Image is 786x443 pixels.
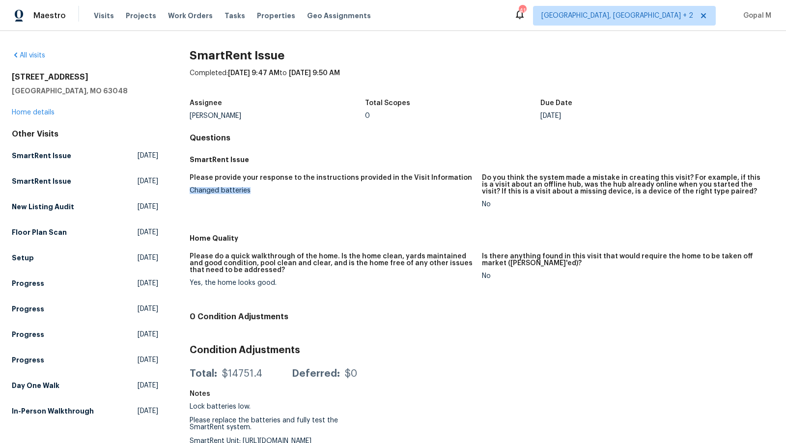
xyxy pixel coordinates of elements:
[190,133,774,143] h4: Questions
[138,304,158,314] span: [DATE]
[228,70,280,77] span: [DATE] 9:47 AM
[12,355,44,365] h5: Progress
[739,11,771,21] span: Gopal M
[12,109,55,116] a: Home details
[190,279,474,286] div: Yes, the home looks good.
[12,52,45,59] a: All visits
[190,100,222,107] h5: Assignee
[292,369,340,379] div: Deferred:
[541,11,693,21] span: [GEOGRAPHIC_DATA], [GEOGRAPHIC_DATA] + 2
[126,11,156,21] span: Projects
[12,227,67,237] h5: Floor Plan Scan
[12,176,71,186] h5: SmartRent Issue
[190,112,365,119] div: [PERSON_NAME]
[33,11,66,21] span: Maestro
[138,330,158,339] span: [DATE]
[222,369,262,379] div: $14751.4
[12,172,158,190] a: SmartRent Issue[DATE]
[190,345,774,355] h3: Condition Adjustments
[345,369,357,379] div: $0
[138,406,158,416] span: [DATE]
[190,51,774,60] h2: SmartRent Issue
[225,12,245,19] span: Tasks
[190,187,474,194] div: Changed batteries
[190,155,774,165] h5: SmartRent Issue
[138,176,158,186] span: [DATE]
[138,151,158,161] span: [DATE]
[190,390,210,397] h5: Notes
[12,304,44,314] h5: Progress
[138,253,158,263] span: [DATE]
[365,112,540,119] div: 0
[12,402,158,420] a: In-Person Walkthrough[DATE]
[12,253,34,263] h5: Setup
[138,202,158,212] span: [DATE]
[257,11,295,21] span: Properties
[12,275,158,292] a: Progress[DATE]
[289,70,340,77] span: [DATE] 9:50 AM
[540,112,716,119] div: [DATE]
[94,11,114,21] span: Visits
[12,249,158,267] a: Setup[DATE]
[12,300,158,318] a: Progress[DATE]
[12,129,158,139] div: Other Visits
[12,330,44,339] h5: Progress
[540,100,572,107] h5: Due Date
[190,233,774,243] h5: Home Quality
[12,377,158,394] a: Day One Walk[DATE]
[190,253,474,274] h5: Please do a quick walkthrough of the home. Is the home clean, yards maintained and good condition...
[12,72,158,82] h2: [STREET_ADDRESS]
[307,11,371,21] span: Geo Assignments
[190,68,774,94] div: Completed: to
[138,355,158,365] span: [DATE]
[190,174,472,181] h5: Please provide your response to the instructions provided in the Visit Information
[138,278,158,288] span: [DATE]
[138,381,158,390] span: [DATE]
[12,278,44,288] h5: Progress
[190,312,774,322] h4: 0 Condition Adjustments
[12,198,158,216] a: New Listing Audit[DATE]
[12,351,158,369] a: Progress[DATE]
[12,86,158,96] h5: [GEOGRAPHIC_DATA], MO 63048
[519,6,526,16] div: 41
[482,201,766,208] div: No
[12,223,158,241] a: Floor Plan Scan[DATE]
[12,406,94,416] h5: In-Person Walkthrough
[138,227,158,237] span: [DATE]
[12,326,158,343] a: Progress[DATE]
[190,369,217,379] div: Total:
[12,202,74,212] h5: New Listing Audit
[482,273,766,279] div: No
[168,11,213,21] span: Work Orders
[12,381,59,390] h5: Day One Walk
[12,151,71,161] h5: SmartRent Issue
[482,174,766,195] h5: Do you think the system made a mistake in creating this visit? For example, if this is a visit ab...
[365,100,410,107] h5: Total Scopes
[12,147,158,165] a: SmartRent Issue[DATE]
[482,253,766,267] h5: Is there anything found in this visit that would require the home to be taken off market ([PERSON...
